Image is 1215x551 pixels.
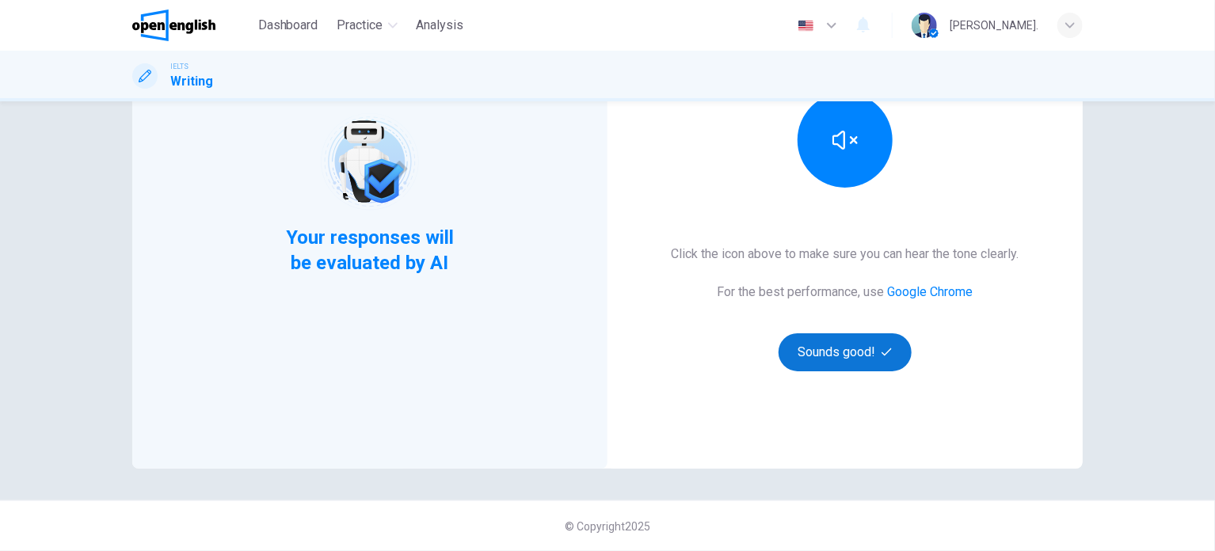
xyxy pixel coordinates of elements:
span: Your responses will be evaluated by AI [274,225,467,275]
a: Google Chrome [888,284,973,299]
h6: For the best performance, use [718,283,973,302]
span: Dashboard [258,16,318,35]
button: Practice [331,11,404,40]
h6: Click the icon above to make sure you can hear the tone clearly. [672,245,1019,264]
a: OpenEnglish logo [132,9,252,41]
img: robot icon [319,112,420,212]
img: en [796,20,816,32]
span: © Copyright 2025 [565,520,650,533]
span: Practice [337,16,383,35]
button: Analysis [410,11,470,40]
div: [PERSON_NAME]. [950,16,1038,35]
span: Analysis [417,16,464,35]
img: Profile picture [912,13,937,38]
button: Dashboard [252,11,325,40]
h1: Writing [170,72,213,91]
button: Sounds good! [779,333,912,371]
span: IELTS [170,61,189,72]
img: OpenEnglish logo [132,9,215,41]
